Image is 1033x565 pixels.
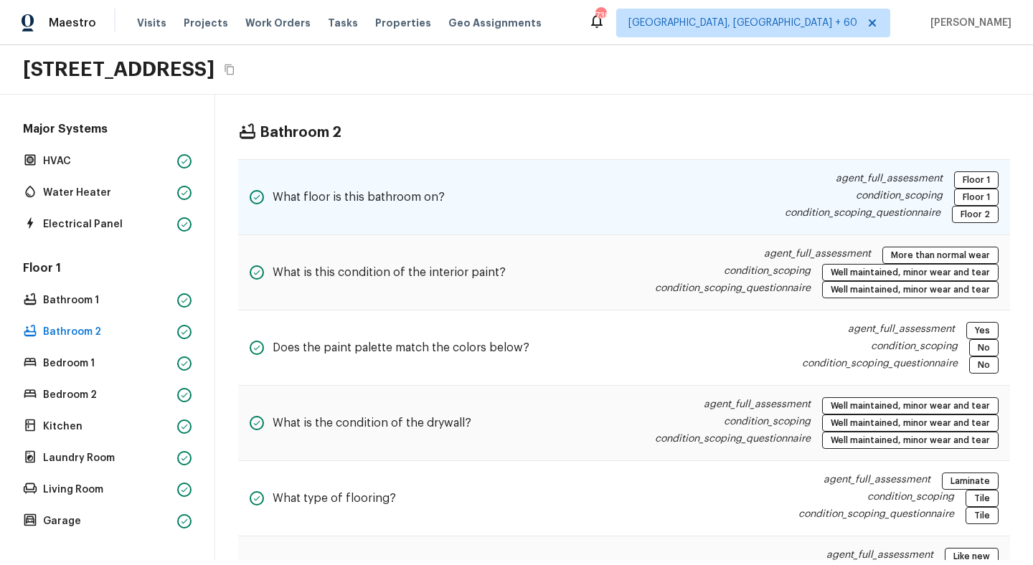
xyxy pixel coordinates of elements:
p: Living Room [43,483,171,497]
p: agent_full_assessment [824,473,930,490]
span: Tile [969,491,995,505]
p: agent_full_assessment [764,247,871,264]
span: More than normal wear [886,248,995,262]
p: Kitchen [43,419,171,434]
span: Work Orders [245,16,311,30]
span: Laminate [945,474,995,488]
h2: [STREET_ADDRESS] [23,57,214,82]
span: No [973,341,995,355]
p: HVAC [43,154,171,168]
span: Well maintained, minor wear and tear [826,265,995,280]
span: Tile [969,508,995,523]
p: Water Heater [43,186,171,200]
button: Copy Address [220,60,239,79]
span: Well maintained, minor wear and tear [826,416,995,430]
span: Projects [184,16,228,30]
h5: What floor is this bathroom on? [273,189,445,205]
div: 739 [595,9,605,23]
p: condition_scoping [867,490,954,507]
p: condition_scoping [871,339,958,356]
p: agent_full_assessment [848,322,955,339]
span: Tasks [328,18,358,28]
p: condition_scoping [724,264,811,281]
p: condition_scoping_questionnaire [798,507,954,524]
p: condition_scoping_questionnaire [655,281,811,298]
span: [PERSON_NAME] [925,16,1011,30]
span: Floor 1 [958,173,995,187]
p: Bedroom 1 [43,356,171,371]
span: Maestro [49,16,96,30]
h5: What is this condition of the interior paint? [273,265,506,280]
h4: Bathroom 2 [260,123,341,142]
span: Properties [375,16,431,30]
p: condition_scoping_questionnaire [785,206,940,223]
span: Like new [948,549,995,564]
p: condition_scoping [856,189,943,206]
h5: Does the paint palette match the colors below? [273,340,529,356]
p: condition_scoping_questionnaire [655,432,811,449]
span: Yes [970,323,995,338]
p: agent_full_assessment [826,548,933,565]
span: Well maintained, minor wear and tear [826,399,995,413]
p: Laundry Room [43,451,171,465]
p: Bathroom 2 [43,325,171,339]
p: condition_scoping_questionnaire [802,356,958,374]
p: agent_full_assessment [704,397,811,414]
h5: What is the condition of the drywall? [273,415,471,431]
p: Bathroom 1 [43,293,171,308]
h5: What type of flooring? [273,490,396,506]
p: Bedroom 2 [43,388,171,402]
span: Geo Assignments [448,16,542,30]
p: Garage [43,514,171,528]
span: No [973,358,995,372]
p: Electrical Panel [43,217,171,232]
span: Floor 1 [958,190,995,204]
h5: Floor 1 [20,260,194,279]
span: [GEOGRAPHIC_DATA], [GEOGRAPHIC_DATA] + 60 [628,16,857,30]
p: agent_full_assessment [836,171,943,189]
span: Well maintained, minor wear and tear [826,282,995,297]
h5: Major Systems [20,121,194,140]
span: Visits [137,16,166,30]
p: condition_scoping [724,414,811,432]
span: Floor 2 [956,207,995,222]
span: Well maintained, minor wear and tear [826,433,995,447]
